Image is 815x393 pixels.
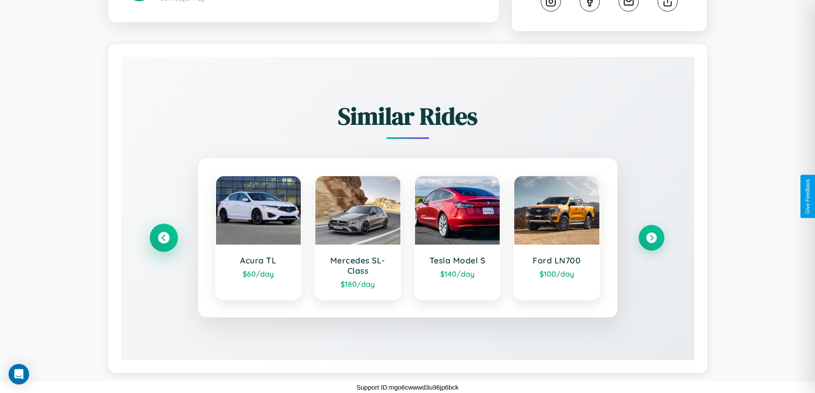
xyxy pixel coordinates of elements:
p: Support ID: mgo6cwwwd3u96jp6bck [356,381,458,393]
div: Open Intercom Messenger [9,364,29,384]
a: Tesla Model S$140/day [414,175,501,300]
a: Acura TL$60/day [215,175,302,300]
a: Ford LN700$100/day [513,175,600,300]
h3: Tesla Model S [424,255,492,266]
div: $ 60 /day [225,269,293,278]
h3: Mercedes SL-Class [324,255,392,276]
div: $ 180 /day [324,279,392,289]
h3: Acura TL [225,255,293,266]
h3: Ford LN700 [523,255,591,266]
h2: Similar Rides [151,100,664,133]
div: $ 100 /day [523,269,591,278]
a: Mercedes SL-Class$180/day [314,175,401,300]
div: Give Feedback [805,179,811,214]
div: $ 140 /day [424,269,492,278]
